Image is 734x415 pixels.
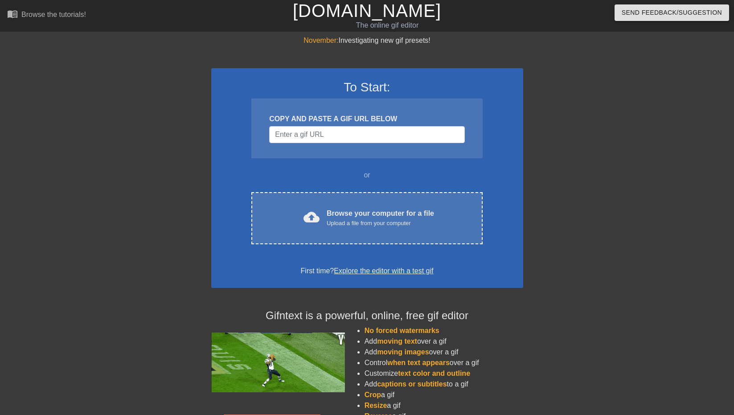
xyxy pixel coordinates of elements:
img: football_small.gif [211,333,345,392]
h3: To Start: [223,80,512,95]
div: The online gif editor [249,20,525,31]
li: a gif [365,390,523,400]
span: November: [303,37,338,44]
input: Username [269,126,464,143]
a: [DOMAIN_NAME] [293,1,441,21]
span: moving text [377,337,417,345]
span: No forced watermarks [365,327,439,334]
a: Explore the editor with a test gif [334,267,433,275]
li: Add over a gif [365,336,523,347]
div: Upload a file from your computer [327,219,434,228]
li: Control over a gif [365,357,523,368]
span: Send Feedback/Suggestion [622,7,722,18]
span: moving images [377,348,429,356]
li: Add over a gif [365,347,523,357]
li: Customize [365,368,523,379]
a: Browse the tutorials! [7,8,86,22]
button: Send Feedback/Suggestion [615,4,729,21]
div: or [234,170,500,181]
h4: Gifntext is a powerful, online, free gif editor [211,309,523,322]
div: COPY AND PASTE A GIF URL BELOW [269,114,464,124]
div: Investigating new gif presets! [211,35,523,46]
span: cloud_upload [303,209,320,225]
span: Resize [365,402,387,409]
span: menu_book [7,8,18,19]
div: Browse your computer for a file [327,208,434,228]
span: when text appears [387,359,450,366]
li: a gif [365,400,523,411]
span: text color and outline [398,370,470,377]
span: captions or subtitles [377,380,447,388]
div: Browse the tutorials! [21,11,86,18]
li: Add to a gif [365,379,523,390]
span: Crop [365,391,381,399]
div: First time? [223,266,512,276]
